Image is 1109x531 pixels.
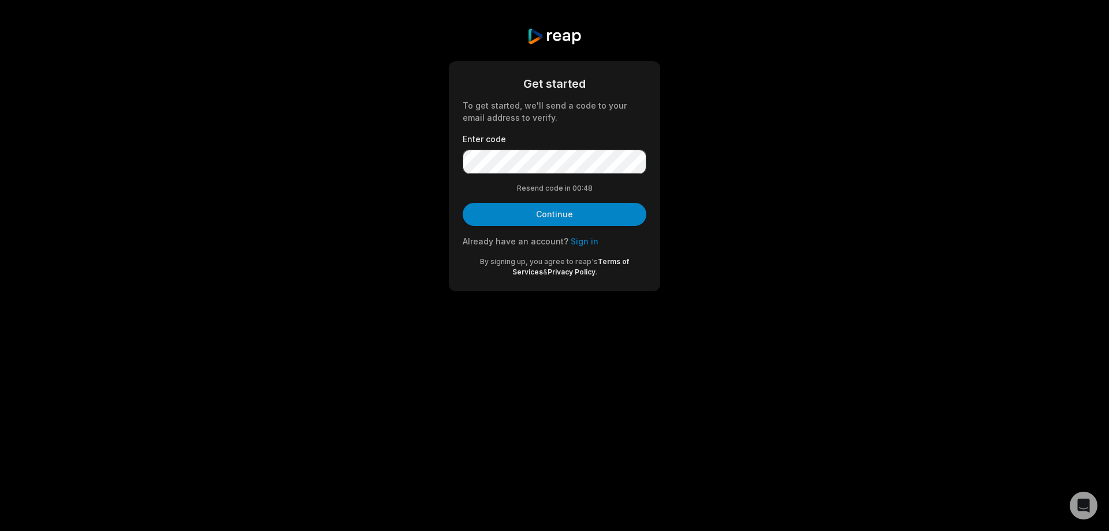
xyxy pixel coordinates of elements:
[463,99,646,124] div: To get started, we'll send a code to your email address to verify.
[543,268,548,276] span: &
[512,257,630,276] a: Terms of Services
[463,203,646,226] button: Continue
[571,236,598,246] a: Sign in
[1070,492,1097,519] div: Open Intercom Messenger
[463,183,646,194] div: Resend code in 00:
[463,133,646,145] label: Enter code
[527,28,582,45] img: reap
[463,75,646,92] div: Get started
[583,183,593,194] span: 48
[548,268,596,276] a: Privacy Policy
[480,257,598,266] span: By signing up, you agree to reap's
[463,236,568,246] span: Already have an account?
[596,268,597,276] span: .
